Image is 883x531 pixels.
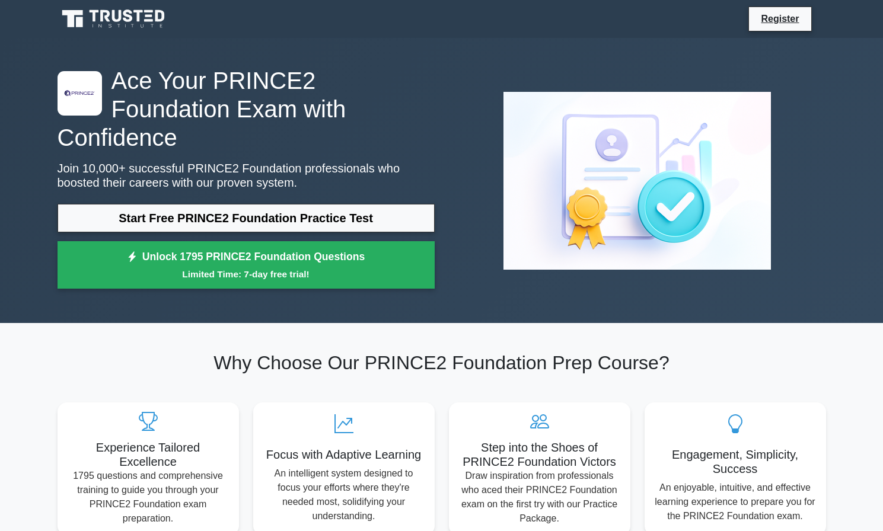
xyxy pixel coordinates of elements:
img: PRINCE2 Foundation Preview [494,82,780,279]
h1: Ace Your PRINCE2 Foundation Exam with Confidence [58,66,435,152]
h5: Engagement, Simplicity, Success [654,447,817,476]
h2: Why Choose Our PRINCE2 Foundation Prep Course? [58,351,826,374]
h5: Step into the Shoes of PRINCE2 Foundation Victors [458,440,621,469]
p: 1795 questions and comprehensive training to guide you through your PRINCE2 Foundation exam prepa... [67,469,229,526]
h5: Focus with Adaptive Learning [263,447,425,462]
small: Limited Time: 7-day free trial! [72,267,420,281]
a: Register [754,11,806,26]
p: Join 10,000+ successful PRINCE2 Foundation professionals who boosted their careers with our prove... [58,161,435,190]
a: Unlock 1795 PRINCE2 Foundation QuestionsLimited Time: 7-day free trial! [58,241,435,289]
h5: Experience Tailored Excellence [67,440,229,469]
a: Start Free PRINCE2 Foundation Practice Test [58,204,435,232]
p: An intelligent system designed to focus your efforts where they're needed most, solidifying your ... [263,466,425,523]
p: Draw inspiration from professionals who aced their PRINCE2 Foundation exam on the first try with ... [458,469,621,526]
p: An enjoyable, intuitive, and effective learning experience to prepare you for the PRINCE2 Foundat... [654,481,817,523]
